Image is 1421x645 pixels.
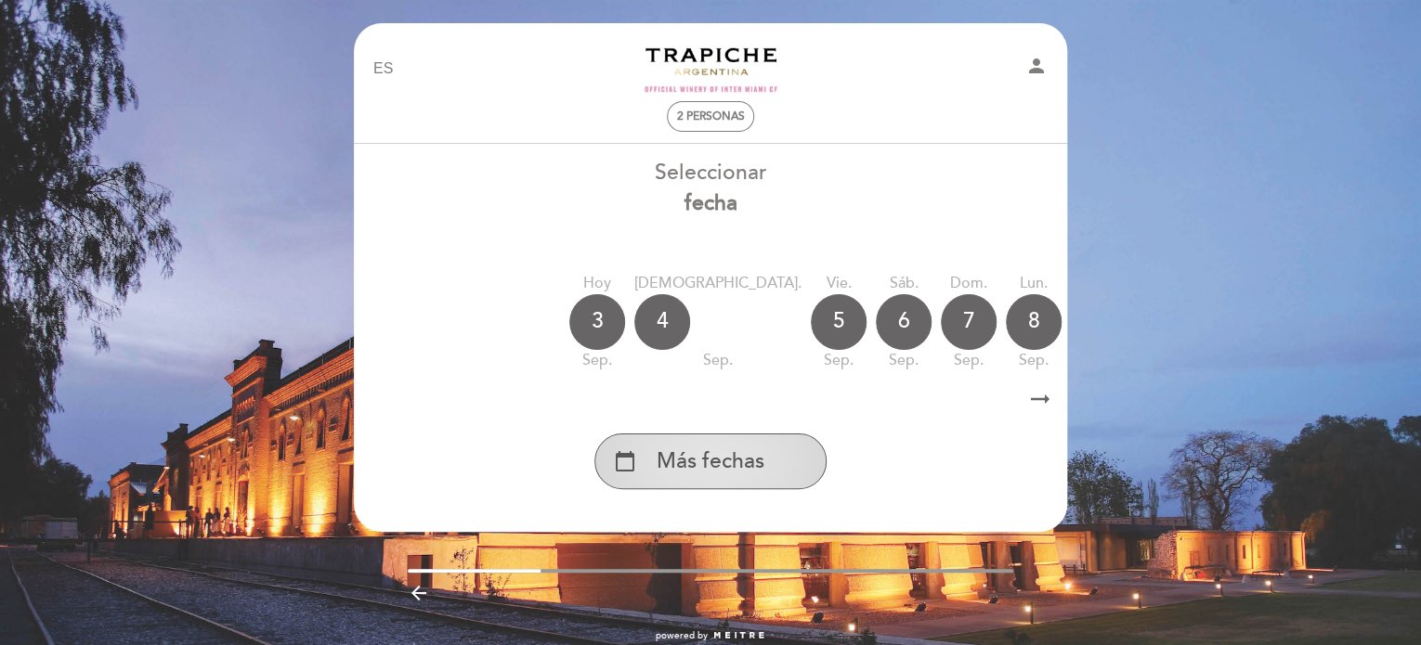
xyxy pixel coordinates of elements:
div: 3 [569,294,625,350]
div: Seleccionar [353,158,1068,219]
span: Más fechas [657,446,764,477]
button: person [1025,55,1048,84]
div: 5 [811,294,867,350]
span: powered by [656,629,708,642]
div: dom. [941,273,997,294]
div: sáb. [876,273,932,294]
div: [DEMOGRAPHIC_DATA]. [634,273,802,294]
div: sep. [811,350,867,371]
div: sep. [569,350,625,371]
a: Turismo Trapiche [594,44,827,95]
div: vie. [811,273,867,294]
i: arrow_right_alt [1026,380,1054,419]
div: sep. [634,350,802,371]
div: 6 [876,294,932,350]
i: calendar_today [614,445,636,477]
div: 4 [634,294,690,350]
span: 2 personas [677,110,745,123]
div: 7 [941,294,997,350]
div: 8 [1006,294,1062,350]
b: fecha [684,190,737,216]
i: person [1025,55,1048,77]
div: Hoy [569,273,625,294]
div: sep. [876,350,932,371]
div: sep. [1006,350,1062,371]
div: lun. [1006,273,1062,294]
div: sep. [941,350,997,371]
a: powered by [656,629,765,642]
i: arrow_backward [408,582,430,604]
img: MEITRE [712,631,765,640]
